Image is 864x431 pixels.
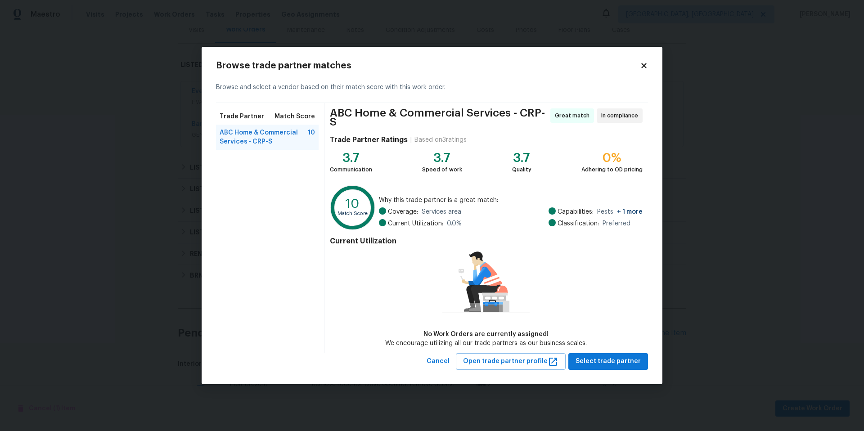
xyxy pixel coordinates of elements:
[388,207,418,216] span: Coverage:
[408,135,414,144] div: |
[330,153,372,162] div: 3.7
[581,153,643,162] div: 0%
[512,153,531,162] div: 3.7
[379,196,643,205] span: Why this trade partner is a great match:
[330,135,408,144] h4: Trade Partner Ratings
[456,353,566,370] button: Open trade partner profile
[558,219,599,228] span: Classification:
[422,153,462,162] div: 3.7
[220,112,264,121] span: Trade Partner
[427,356,450,367] span: Cancel
[422,207,461,216] span: Services area
[216,61,640,70] h2: Browse trade partner matches
[581,165,643,174] div: Adhering to OD pricing
[423,353,453,370] button: Cancel
[216,72,648,103] div: Browse and select a vendor based on their match score with this work order.
[603,219,630,228] span: Preferred
[576,356,641,367] span: Select trade partner
[463,356,558,367] span: Open trade partner profile
[601,111,642,120] span: In compliance
[346,198,360,210] text: 10
[220,128,308,146] span: ABC Home & Commercial Services - CRP-S
[414,135,467,144] div: Based on 3 ratings
[337,211,368,216] text: Match Score
[308,128,315,146] span: 10
[512,165,531,174] div: Quality
[617,209,643,215] span: + 1 more
[330,165,372,174] div: Communication
[385,330,587,339] div: No Work Orders are currently assigned!
[447,219,462,228] span: 0.0 %
[558,207,594,216] span: Capabilities:
[422,165,462,174] div: Speed of work
[274,112,315,121] span: Match Score
[385,339,587,348] div: We encourage utilizing all our trade partners as our business scales.
[555,111,593,120] span: Great match
[568,353,648,370] button: Select trade partner
[330,108,548,126] span: ABC Home & Commercial Services - CRP-S
[330,237,643,246] h4: Current Utilization
[388,219,443,228] span: Current Utilization:
[597,207,643,216] span: Pests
